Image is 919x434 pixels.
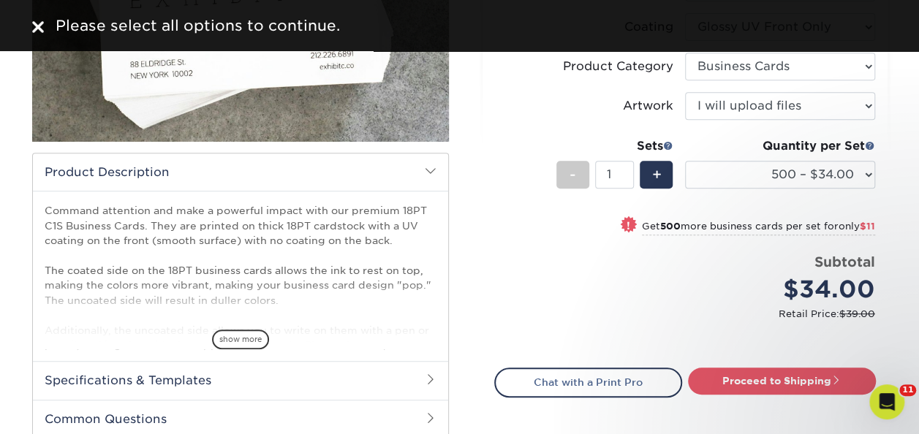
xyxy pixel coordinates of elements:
[494,368,682,397] a: Chat with a Print Pro
[627,218,630,233] span: !
[33,153,448,191] h2: Product Description
[685,137,875,155] div: Quantity per Set
[839,221,875,232] span: only
[570,164,576,186] span: -
[642,221,875,235] small: Get more business cards per set for
[869,384,904,419] iframe: Intercom live chat
[33,361,448,399] h2: Specifications & Templates
[56,17,340,34] span: Please select all options to continue.
[814,254,875,270] strong: Subtotal
[45,203,436,411] p: Command attention and make a powerful impact with our premium 18PT C1S Business Cards. They are p...
[212,330,269,349] span: show more
[899,384,916,396] span: 11
[651,164,661,186] span: +
[660,221,681,232] strong: 500
[556,137,673,155] div: Sets
[506,307,875,321] small: Retail Price:
[839,308,875,319] span: $39.00
[32,21,44,33] img: close
[563,58,673,75] div: Product Category
[623,97,673,115] div: Artwork
[696,272,875,307] div: $34.00
[860,221,875,232] span: $11
[688,368,876,394] a: Proceed to Shipping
